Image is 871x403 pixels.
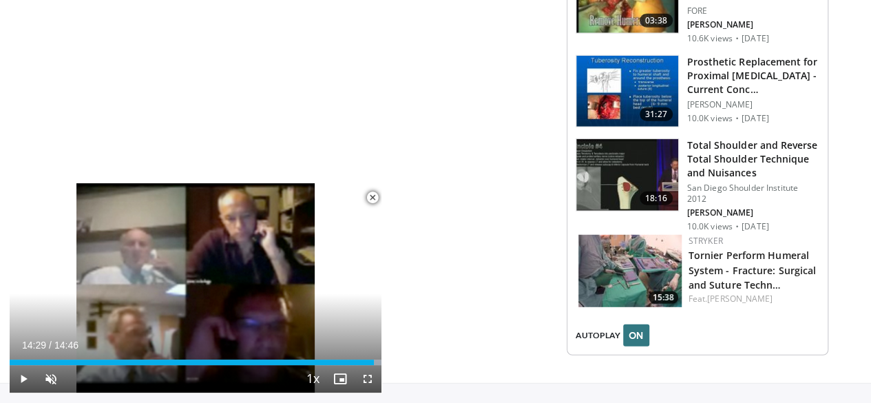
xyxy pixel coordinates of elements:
img: 49870a89-1289-4bcf-be89-66894a47fa98.150x105_q85_crop-smart_upscale.jpg [578,235,682,307]
button: Unmute [37,365,65,393]
h3: Total Shoulder and Reverse Total Shoulder Technique and Nuisances [687,138,819,180]
a: 15:38 [578,235,682,307]
h3: Prosthetic Replacement for Proximal [MEDICAL_DATA] - Current Conc… [687,55,819,96]
p: San Diego Shoulder Institute 2012 [687,183,819,205]
button: ON [623,324,649,347]
p: 10.0K views [687,221,733,232]
span: 14:46 [54,340,78,351]
span: 31:27 [640,107,673,121]
p: 10.0K views [687,113,733,124]
span: 18:16 [640,192,673,205]
button: Enable picture-in-picture mode [326,365,354,393]
a: [PERSON_NAME] [707,293,773,304]
p: [PERSON_NAME] [687,99,819,110]
a: 18:16 Total Shoulder and Reverse Total Shoulder Technique and Nuisances San Diego Shoulder Instit... [576,138,819,232]
button: Playback Rate [299,365,326,393]
p: [DATE] [742,33,769,44]
p: [PERSON_NAME] [687,19,819,30]
a: Stryker [689,235,723,247]
p: 10.6K views [687,33,733,44]
span: / [49,340,52,351]
span: AUTOPLAY [576,329,620,342]
div: Feat. [689,293,817,305]
button: Close [359,183,386,212]
p: [DATE] [742,113,769,124]
button: Play [10,365,37,393]
a: 31:27 Prosthetic Replacement for Proximal [MEDICAL_DATA] - Current Conc… [PERSON_NAME] 10.0K view... [576,55,819,128]
div: · [735,33,739,44]
p: FORE [687,6,819,17]
p: [PERSON_NAME] [687,207,819,218]
div: Progress Bar [10,360,381,365]
img: 2eQoo2DJjVrRhZy34xMDoxOjBzMTt2bJ.150x105_q85_crop-smart_upscale.jpg [576,139,678,211]
button: Fullscreen [354,365,381,393]
div: · [735,221,739,232]
span: 14:29 [22,340,46,351]
a: Tornier Perform Humeral System - Fracture: Surgical and Suture Techn… [689,249,817,291]
span: 15:38 [649,291,678,304]
span: 03:38 [640,14,673,28]
div: · [735,113,739,124]
video-js: Video Player [10,183,381,393]
p: [DATE] [742,221,769,232]
img: 343a2c1c-069f-44e5-a763-73595c3f20d9.150x105_q85_crop-smart_upscale.jpg [576,56,678,127]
